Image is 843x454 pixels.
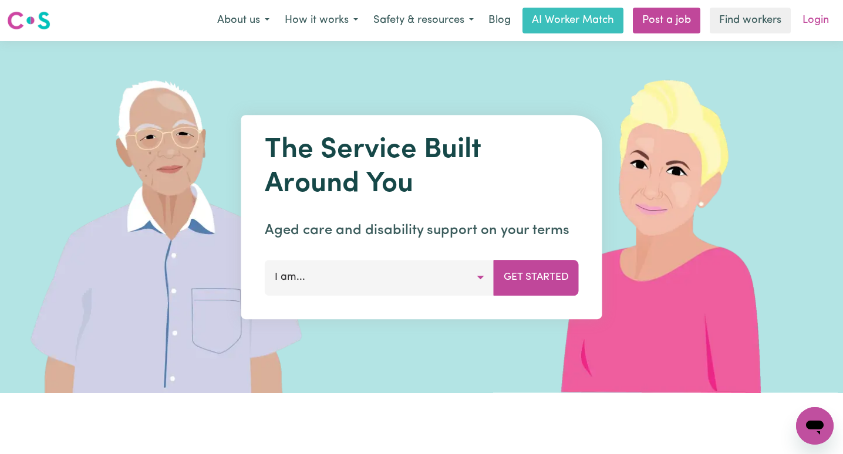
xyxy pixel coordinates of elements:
[7,7,50,34] a: Careseekers logo
[796,407,834,445] iframe: Button to launch messaging window
[265,260,494,295] button: I am...
[522,8,623,33] a: AI Worker Match
[481,8,518,33] a: Blog
[7,10,50,31] img: Careseekers logo
[277,8,366,33] button: How it works
[265,134,579,201] h1: The Service Built Around You
[210,8,277,33] button: About us
[795,8,836,33] a: Login
[710,8,791,33] a: Find workers
[633,8,700,33] a: Post a job
[494,260,579,295] button: Get Started
[366,8,481,33] button: Safety & resources
[265,220,579,241] p: Aged care and disability support on your terms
